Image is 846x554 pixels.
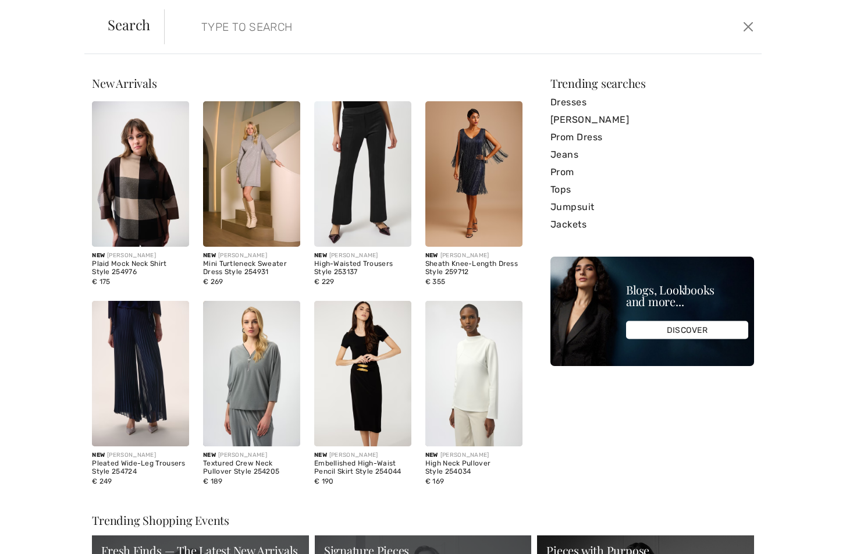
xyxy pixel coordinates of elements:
[203,301,300,446] img: Textured Crew Neck Pullover Style 254205. Grey melange
[314,252,327,259] span: New
[314,101,411,247] img: High-Waisted Trousers Style 253137. Black
[92,278,111,286] span: € 175
[92,477,112,485] span: € 249
[550,111,754,129] a: [PERSON_NAME]
[425,278,446,286] span: € 355
[740,17,757,36] button: Close
[425,460,522,476] div: High Neck Pullover Style 254034
[92,460,189,476] div: Pleated Wide-Leg Trousers Style 254724
[425,301,522,446] img: High Neck Pullover Style 254034. Black
[550,129,754,146] a: Prom Dress
[550,216,754,233] a: Jackets
[425,251,522,260] div: [PERSON_NAME]
[203,451,300,460] div: [PERSON_NAME]
[550,164,754,181] a: Prom
[92,451,189,460] div: [PERSON_NAME]
[425,101,522,247] img: Sheath Knee-Length Dress Style 259712. Navy
[425,252,438,259] span: New
[92,75,157,91] span: New Arrivals
[425,451,522,460] div: [PERSON_NAME]
[314,452,327,459] span: New
[203,278,223,286] span: € 269
[626,284,748,307] div: Blogs, Lookbooks and more...
[550,198,754,216] a: Jumpsuit
[92,514,754,526] div: Trending Shopping Events
[314,451,411,460] div: [PERSON_NAME]
[314,460,411,476] div: Embellished High-Waist Pencil Skirt Style 254044
[314,251,411,260] div: [PERSON_NAME]
[193,9,603,44] input: TYPE TO SEARCH
[92,452,105,459] span: New
[314,301,411,446] img: Embellished High-Waist Pencil Skirt Style 254044. Black
[626,321,748,339] div: DISCOVER
[314,477,334,485] span: € 190
[203,477,223,485] span: € 189
[550,146,754,164] a: Jeans
[425,260,522,276] div: Sheath Knee-Length Dress Style 259712
[92,260,189,276] div: Plaid Mock Neck Shirt Style 254976
[27,8,51,19] span: Help
[92,251,189,260] div: [PERSON_NAME]
[550,77,754,89] div: Trending searches
[425,477,445,485] span: € 169
[425,452,438,459] span: New
[203,452,216,459] span: New
[314,260,411,276] div: High-Waisted Trousers Style 253137
[108,17,150,31] span: Search
[550,181,754,198] a: Tops
[203,251,300,260] div: [PERSON_NAME]
[92,252,105,259] span: New
[92,301,189,446] img: Pleated Wide-Leg Trousers Style 254724. Midnight Blue
[550,94,754,111] a: Dresses
[203,252,216,259] span: New
[203,260,300,276] div: Mini Turtleneck Sweater Dress Style 254931
[550,257,754,366] img: Blogs, Lookbooks and more...
[203,460,300,476] div: Textured Crew Neck Pullover Style 254205
[92,101,189,247] img: Plaid Mock Neck Shirt Style 254976. Mocha/black
[314,278,335,286] span: € 229
[203,101,300,247] img: Mini Turtleneck Sweater Dress Style 254931. Grey melange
